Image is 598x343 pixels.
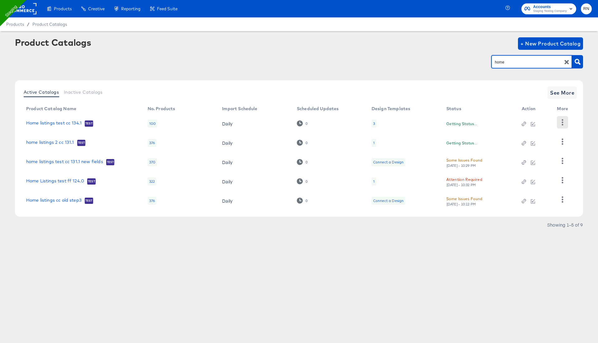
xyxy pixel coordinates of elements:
[441,104,517,114] th: Status
[26,159,103,165] a: home listings test cc 131.1 new fields
[217,153,292,172] td: Daily
[15,37,91,47] div: Product Catalogs
[26,120,82,127] a: Home listings test cc 134.1
[297,159,308,165] div: 0
[87,179,96,184] span: Test
[446,176,482,187] button: Attention Required[DATE] - 10:32 PM
[372,197,405,205] div: Connect a Design
[520,39,581,48] span: + New Product Catalog
[24,90,59,95] span: Active Catalogs
[64,90,103,95] span: Inactive Catalogs
[372,158,405,166] div: Connect a Design
[372,139,376,147] div: 1
[148,106,175,111] div: No. Products
[446,202,476,206] div: [DATE] - 10:12 PM
[533,9,567,14] span: Staging Testing Company
[297,178,308,184] div: 0
[373,198,404,203] div: Connect a Design
[217,114,292,133] td: Daily
[446,176,482,183] div: Attention Required
[32,22,67,27] a: Product Catalogs
[85,198,93,203] span: Test
[446,195,482,206] button: Some Issues Found[DATE] - 10:12 PM
[583,5,589,12] span: RN
[446,157,482,163] div: Some Issues Found
[77,140,86,145] span: Test
[305,160,308,164] div: 0
[521,3,576,14] button: AccountsStaging Testing Company
[372,106,410,111] div: Design Templates
[297,106,339,111] div: Scheduled Updates
[6,22,24,27] span: Products
[148,177,156,186] div: 322
[54,6,72,11] span: Products
[217,191,292,210] td: Daily
[26,198,82,204] a: Home listings cc old step3
[494,59,560,66] input: Search Product Catalogs
[217,172,292,191] td: Daily
[85,121,93,126] span: Test
[148,197,156,205] div: 376
[148,120,157,128] div: 100
[305,121,308,126] div: 0
[121,6,140,11] span: Reporting
[297,140,308,146] div: 0
[373,140,375,145] div: 1
[26,106,76,111] div: Product Catalog Name
[24,22,32,27] span: /
[305,199,308,203] div: 0
[552,104,576,114] th: More
[222,106,257,111] div: Import Schedule
[148,158,157,166] div: 370
[106,160,115,165] span: Test
[446,163,476,168] div: [DATE] - 10:29 PM
[88,6,105,11] span: Creative
[581,3,592,14] button: RN
[446,157,482,168] button: Some Issues Found[DATE] - 10:29 PM
[372,177,376,186] div: 1
[533,4,567,10] span: Accounts
[518,37,583,50] button: + New Product Catalog
[297,120,308,126] div: 0
[547,223,583,227] div: Showing 1–5 of 9
[446,183,476,187] div: [DATE] - 10:32 PM
[517,104,552,114] th: Action
[26,140,74,146] a: home listings 2 cc 131.1
[548,87,577,99] button: See More
[157,6,178,11] span: Feed Suite
[297,198,308,204] div: 0
[305,141,308,145] div: 0
[550,88,574,97] span: See More
[217,133,292,153] td: Daily
[372,120,377,128] div: 3
[373,179,375,184] div: 1
[373,160,404,165] div: Connect a Design
[148,139,156,147] div: 376
[305,179,308,184] div: 0
[446,195,482,202] div: Some Issues Found
[26,178,84,185] a: Home Listings test ff 124.0
[373,121,375,126] div: 3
